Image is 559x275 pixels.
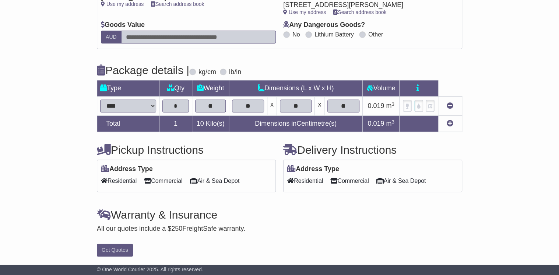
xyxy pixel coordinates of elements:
[101,21,145,29] label: Goods Value
[151,1,204,7] a: Search address book
[97,209,462,221] h4: Warranty & Insurance
[283,9,326,15] a: Use my address
[192,80,229,97] td: Weight
[197,120,204,127] span: 10
[101,175,137,187] span: Residential
[229,68,241,76] label: lb/in
[362,80,399,97] td: Volume
[287,165,339,173] label: Address Type
[101,1,144,7] a: Use my address
[97,225,462,233] div: All our quotes include a $ FreightSafe warranty.
[101,165,153,173] label: Address Type
[159,116,192,132] td: 1
[330,175,369,187] span: Commercial
[447,102,453,109] a: Remove this item
[391,101,394,107] sup: 3
[97,144,276,156] h4: Pickup Instructions
[315,97,324,116] td: x
[192,116,229,132] td: Kilo(s)
[190,175,240,187] span: Air & Sea Depot
[171,225,182,232] span: 250
[101,31,122,43] label: AUD
[97,267,203,272] span: © One World Courier 2025. All rights reserved.
[283,1,451,9] div: [STREET_ADDRESS][PERSON_NAME]
[159,80,192,97] td: Qty
[97,244,133,257] button: Get Quotes
[292,31,300,38] label: No
[229,116,363,132] td: Dimensions in Centimetre(s)
[97,64,189,76] h4: Package details |
[97,116,159,132] td: Total
[283,144,462,156] h4: Delivery Instructions
[386,120,394,127] span: m
[368,102,384,109] span: 0.019
[267,97,277,116] td: x
[333,9,386,15] a: Search address book
[198,68,216,76] label: kg/cm
[391,119,394,125] sup: 3
[447,120,453,127] a: Add new item
[229,80,363,97] td: Dimensions (L x W x H)
[386,102,394,109] span: m
[287,175,323,187] span: Residential
[144,175,182,187] span: Commercial
[97,80,159,97] td: Type
[314,31,354,38] label: Lithium Battery
[376,175,426,187] span: Air & Sea Depot
[283,21,365,29] label: Any Dangerous Goods?
[368,31,383,38] label: Other
[368,120,384,127] span: 0.019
